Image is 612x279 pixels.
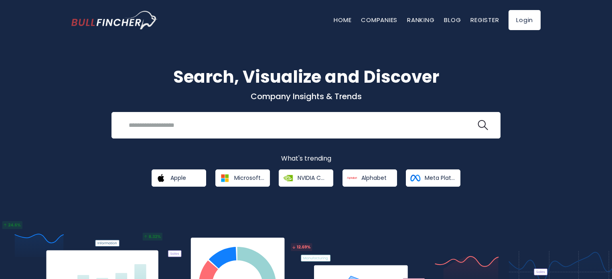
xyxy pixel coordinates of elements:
[234,174,264,181] span: Microsoft Corporation
[361,16,397,24] a: Companies
[406,169,460,187] a: Meta Platforms
[170,174,186,181] span: Apple
[279,169,333,187] a: NVIDIA Corporation
[342,169,397,187] a: Alphabet
[298,174,328,181] span: NVIDIA Corporation
[152,169,206,187] a: Apple
[334,16,351,24] a: Home
[470,16,499,24] a: Register
[71,155,541,163] p: What's trending
[444,16,461,24] a: Blog
[407,16,434,24] a: Ranking
[215,169,270,187] a: Microsoft Corporation
[478,120,488,130] img: search icon
[71,64,541,90] h1: Search, Visualize and Discover
[71,11,158,29] img: bullfincher logo
[361,174,387,181] span: Alphabet
[71,91,541,102] p: Company Insights & Trends
[71,11,158,29] a: Go to homepage
[509,10,541,30] a: Login
[425,174,455,181] span: Meta Platforms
